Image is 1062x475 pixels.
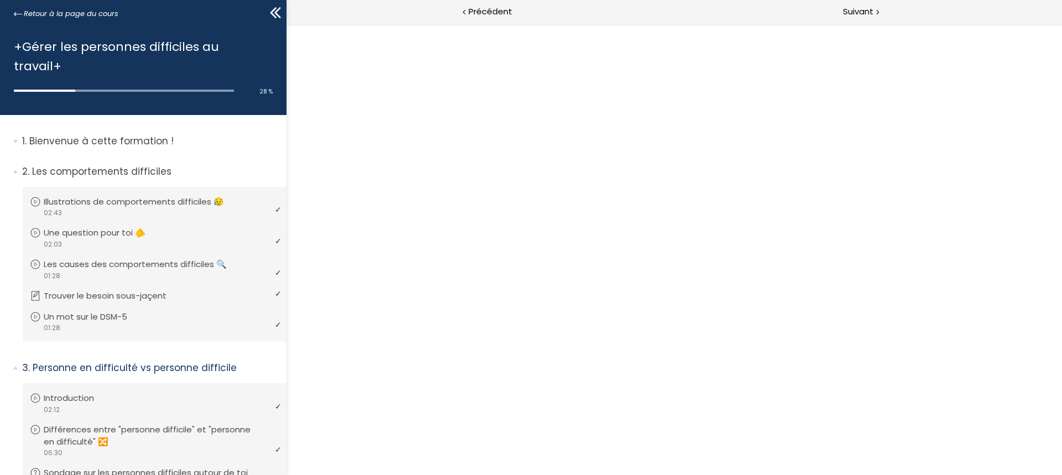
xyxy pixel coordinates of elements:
span: 02:03 [43,239,62,249]
p: Un mot sur le DSM-5 [44,311,144,323]
span: 02:12 [43,405,60,415]
p: Les comportements difficiles [22,165,278,179]
p: Une question pour toi 🫵 [44,227,162,239]
span: Précédent [468,5,512,19]
a: Retour à la page du cours [14,8,118,20]
span: 28 % [259,87,273,96]
p: Trouver le besoin sous-jaçent [44,290,183,302]
h1: +Gérer les personnes difficiles au travail+ [14,37,267,76]
iframe: chat widget [6,451,118,475]
p: Illustrations de comportements difficiles 😥 [44,196,241,208]
span: 01:28 [43,271,60,281]
p: Introduction [44,392,111,404]
span: 06:30 [43,448,63,458]
span: 2. [22,165,29,179]
span: Retour à la page du cours [24,8,118,20]
span: Suivant [843,5,873,19]
span: 1. [22,134,27,148]
p: Les causes des comportements difficiles 🔍 [44,258,243,270]
span: 3. [22,361,30,375]
p: Différences entre "personne difficile" et "personne en difficulté" 🔀 [44,424,277,448]
span: 02:43 [43,208,62,218]
p: Bienvenue à cette formation ! [22,134,278,148]
p: Personne en difficulté vs personne difficile [22,361,278,375]
span: 01:28 [43,323,60,333]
